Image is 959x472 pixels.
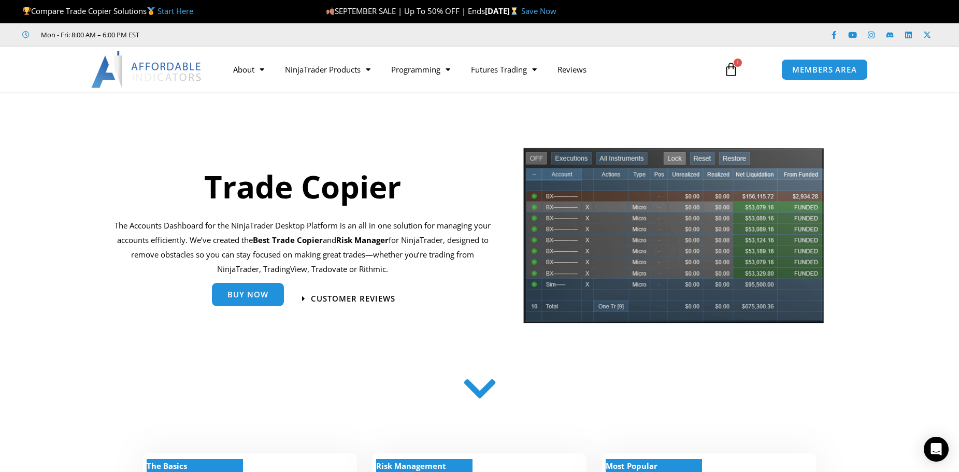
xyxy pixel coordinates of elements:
[461,58,547,81] a: Futures Trading
[114,219,491,276] p: The Accounts Dashboard for the NinjaTrader Desktop Platform is an all in one solution for managin...
[302,295,395,303] a: Customer Reviews
[147,7,155,15] img: 🥇
[510,7,518,15] img: ⌛
[547,58,597,81] a: Reviews
[485,6,521,16] strong: [DATE]
[522,147,825,332] img: tradecopier | Affordable Indicators – NinjaTrader
[38,28,139,41] span: Mon - Fri: 8:00 AM – 6:00 PM EST
[154,30,309,40] iframe: Customer reviews powered by Trustpilot
[781,59,868,80] a: MEMBERS AREA
[223,58,275,81] a: About
[114,165,491,208] h1: Trade Copier
[381,58,461,81] a: Programming
[734,59,742,67] span: 1
[708,54,754,84] a: 1
[521,6,556,16] a: Save Now
[23,7,31,15] img: 🏆
[212,283,284,306] a: Buy Now
[792,66,857,74] span: MEMBERS AREA
[606,461,657,471] strong: Most Popular
[227,291,268,298] span: Buy Now
[253,235,323,245] b: Best Trade Copier
[311,295,395,303] span: Customer Reviews
[326,6,485,16] span: SEPTEMBER SALE | Up To 50% OFF | Ends
[326,7,334,15] img: 🍂
[158,6,193,16] a: Start Here
[91,51,203,88] img: LogoAI | Affordable Indicators – NinjaTrader
[147,461,187,471] strong: The Basics
[223,58,712,81] nav: Menu
[275,58,381,81] a: NinjaTrader Products
[336,235,389,245] strong: Risk Manager
[924,437,949,462] div: Open Intercom Messenger
[376,461,446,471] strong: Risk Management
[22,6,193,16] span: Compare Trade Copier Solutions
